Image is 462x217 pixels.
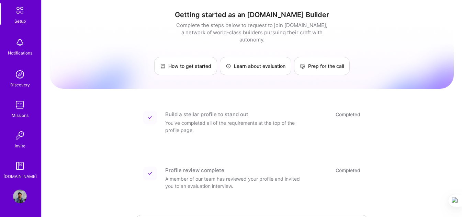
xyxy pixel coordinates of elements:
img: teamwork [13,98,27,112]
a: Learn about evaluation [220,57,291,75]
img: Prep for the call [300,63,305,69]
div: [DOMAIN_NAME] [3,173,37,180]
a: User Avatar [11,190,29,203]
div: Notifications [8,49,32,57]
img: Completed [148,116,152,120]
div: Completed [336,111,360,118]
a: Prep for the call [294,57,350,75]
img: discovery [13,68,27,81]
img: Invite [13,129,27,142]
div: Setup [14,17,26,25]
div: You've completed all of the requirements at the top of the profile page. [165,119,303,134]
div: Complete the steps below to request to join [DOMAIN_NAME], a network of world-class builders purs... [174,22,329,43]
h1: Getting started as an [DOMAIN_NAME] Builder [50,11,454,19]
div: Invite [15,142,25,149]
div: Discovery [10,81,30,88]
div: Missions [12,112,29,119]
img: Learn about evaluation [226,63,231,69]
img: guide book [13,159,27,173]
div: Profile review complete [165,167,224,174]
img: How to get started [160,63,166,69]
a: How to get started [154,57,217,75]
div: Completed [336,167,360,174]
img: bell [13,36,27,49]
img: setup [13,3,27,17]
img: Completed [148,171,152,176]
div: Build a stellar profile to stand out [165,111,248,118]
img: User Avatar [13,190,27,203]
div: A member of our team has reviewed your profile and invited you to an evaluation interview. [165,175,303,190]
